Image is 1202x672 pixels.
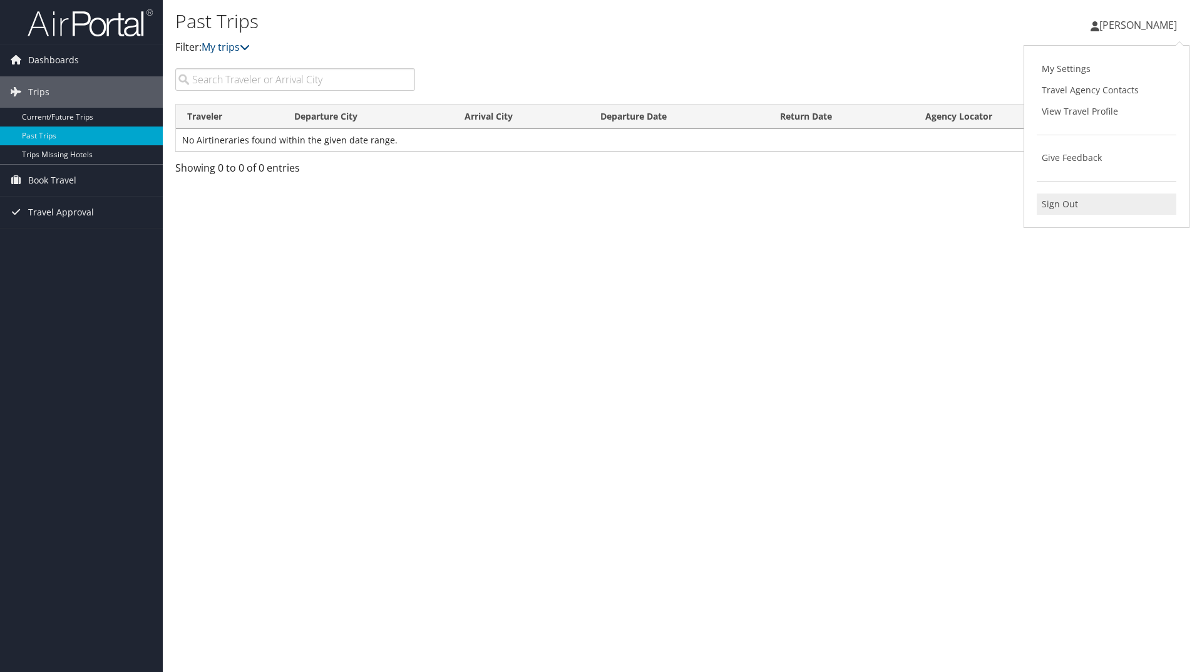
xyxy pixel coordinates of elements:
img: airportal-logo.png [28,8,153,38]
a: My trips [202,40,250,54]
td: No Airtineraries found within the given date range. [176,129,1189,152]
th: Departure City: activate to sort column ascending [283,105,453,129]
a: View Travel Profile [1037,101,1176,122]
a: [PERSON_NAME] [1091,6,1189,44]
span: Trips [28,76,49,108]
span: Dashboards [28,44,79,76]
span: Travel Approval [28,197,94,228]
span: Book Travel [28,165,76,196]
p: Filter: [175,39,851,56]
a: Give Feedback [1037,147,1176,168]
div: Showing 0 to 0 of 0 entries [175,160,415,182]
a: Travel Agency Contacts [1037,80,1176,101]
input: Search Traveler or Arrival City [175,68,415,91]
h1: Past Trips [175,8,851,34]
a: My Settings [1037,58,1176,80]
th: Traveler: activate to sort column ascending [176,105,283,129]
th: Agency Locator: activate to sort column ascending [914,105,1091,129]
th: Return Date: activate to sort column ascending [769,105,914,129]
th: Arrival City: activate to sort column ascending [453,105,589,129]
th: Departure Date: activate to sort column ascending [589,105,769,129]
a: Sign Out [1037,194,1176,215]
span: [PERSON_NAME] [1099,18,1177,32]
